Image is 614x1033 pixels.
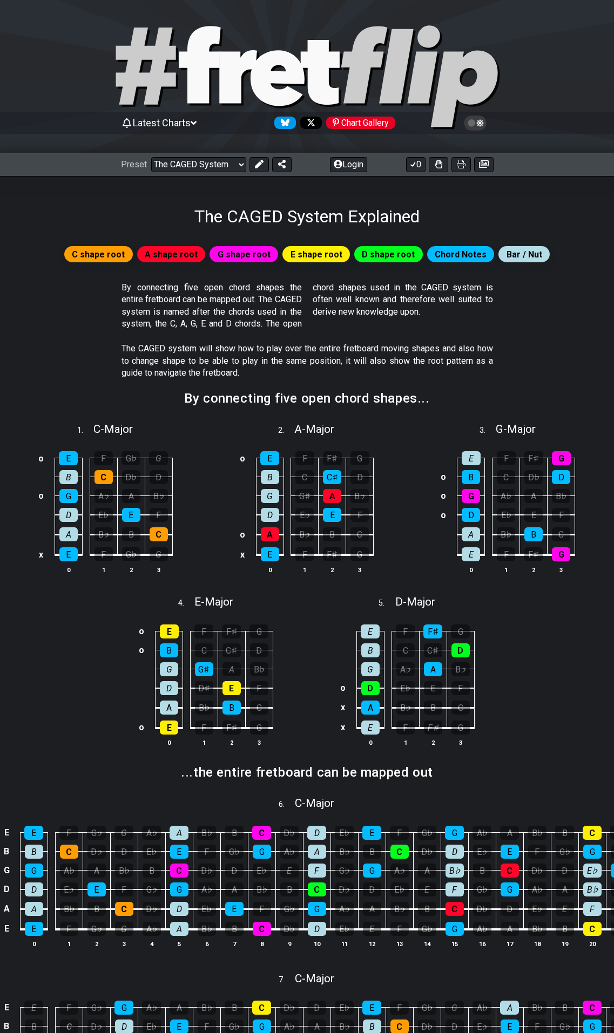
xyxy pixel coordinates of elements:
div: B [225,826,244,840]
th: 3 [447,737,474,749]
div: A [59,527,78,541]
div: F [497,547,515,561]
div: D♭ [528,864,546,878]
button: Edit Preset [249,157,269,172]
th: 3 [346,564,374,575]
div: C♯ [222,643,241,657]
div: B♭ [115,864,133,878]
div: C [252,826,271,840]
div: B [524,527,543,541]
div: A♭ [95,489,113,503]
div: E [280,864,299,878]
div: A♭ [528,882,546,896]
div: E [418,882,436,896]
div: E [361,721,380,735]
div: E♭ [198,902,216,916]
div: E [59,547,78,561]
span: G - Major [496,423,536,436]
div: D [170,902,188,916]
div: E♭ [583,864,602,878]
div: F [396,624,415,638]
td: o [437,505,450,525]
div: D [350,470,369,484]
td: o [135,622,148,641]
div: C [583,826,602,840]
div: B♭ [253,882,271,896]
div: G [114,826,133,840]
div: E♭ [528,902,546,916]
div: B♭ [552,489,570,503]
div: D♭ [280,826,299,840]
div: G♯ [295,489,314,503]
span: C - Major [295,797,334,810]
div: B♭ [195,701,213,715]
div: B [160,643,178,657]
div: F [497,451,516,465]
div: D [361,681,380,695]
div: A♭ [390,864,409,878]
div: E [122,508,140,522]
div: F [552,508,570,522]
div: C [501,864,519,878]
div: D♭ [143,902,161,916]
div: E [25,922,43,936]
div: G [583,845,602,859]
div: F [150,508,168,522]
div: E [261,547,279,561]
div: E♭ [143,845,161,859]
span: C shape root [72,247,125,262]
div: A♭ [142,826,161,840]
h1: The CAGED System Explained [194,206,420,227]
div: G [350,547,369,561]
div: G [462,489,480,503]
div: E [362,826,381,840]
div: B [59,470,78,484]
div: E [462,451,481,465]
div: C [451,701,470,715]
div: F♯ [423,624,442,638]
div: A [170,826,188,840]
div: C [446,902,464,916]
th: 0 [156,737,183,749]
div: F [198,845,216,859]
div: C [150,527,168,541]
span: 1 . [77,425,93,437]
div: A♭ [396,662,415,676]
div: C [115,902,133,916]
div: B♭ [95,527,113,541]
div: B [87,902,106,916]
button: Create image [474,157,494,172]
th: 2 [520,564,548,575]
div: D [115,845,133,859]
div: E [222,681,241,695]
span: C - Major [93,423,133,436]
th: 0 [356,737,384,749]
div: G [149,451,168,465]
div: C [295,470,314,484]
div: B♭ [250,662,268,676]
th: 1 [291,564,319,575]
div: B [418,902,436,916]
div: E [424,681,442,695]
td: o [336,678,349,698]
div: G♭ [280,902,299,916]
div: D [25,882,43,896]
div: B♭ [350,489,369,503]
div: D [160,681,178,695]
th: 1 [190,737,218,749]
div: E [524,508,543,522]
div: F♯ [323,451,342,465]
div: D [556,864,574,878]
div: G♭ [87,826,106,840]
div: B [280,882,299,896]
div: A [222,662,241,676]
div: G [249,624,268,638]
div: F [396,721,415,735]
div: F♯ [222,721,241,735]
span: 5 . [379,597,395,609]
div: G [363,864,381,878]
div: G [308,902,326,916]
div: B♭ [150,489,168,503]
th: 0 [457,564,485,575]
div: E [225,902,244,916]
